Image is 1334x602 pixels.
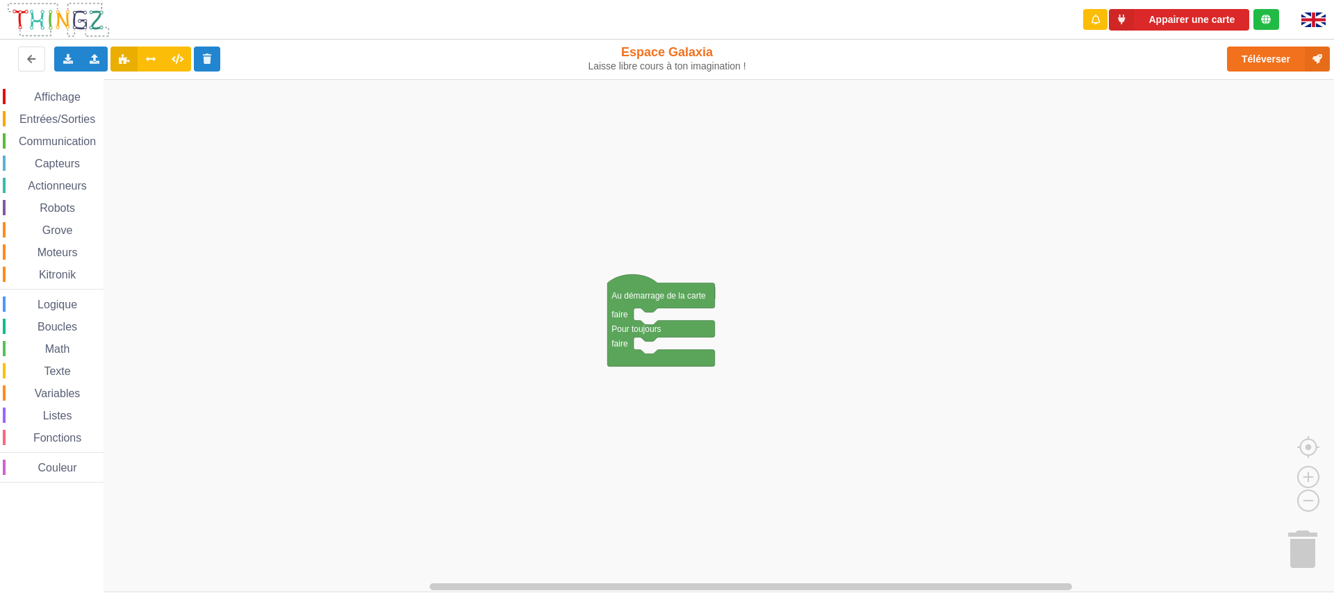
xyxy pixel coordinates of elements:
span: Moteurs [35,246,80,258]
span: Variables [33,387,83,399]
img: thingz_logo.png [6,1,110,38]
span: Actionneurs [26,180,89,192]
div: Espace Galaxia [551,44,784,72]
span: Fonctions [31,432,83,444]
span: Listes [41,410,74,421]
img: gb.png [1301,12,1326,27]
text: Au démarrage de la carte [611,291,706,301]
span: Texte [42,365,72,377]
span: Boucles [35,321,79,333]
span: Robots [38,202,77,214]
span: Grove [40,224,75,236]
span: Math [43,343,72,355]
span: Capteurs [33,158,82,169]
span: Entrées/Sorties [17,113,97,125]
text: Pour toujours [611,324,661,334]
span: Logique [35,299,79,310]
text: faire [611,310,628,319]
span: Kitronik [37,269,78,281]
div: Tu es connecté au serveur de création de Thingz [1253,9,1279,30]
div: Laisse libre cours à ton imagination ! [551,60,784,72]
span: Couleur [36,462,79,474]
button: Téléverser [1227,47,1330,72]
span: Affichage [32,91,82,103]
button: Appairer une carte [1109,9,1249,31]
span: Communication [17,135,98,147]
text: faire [611,339,628,349]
